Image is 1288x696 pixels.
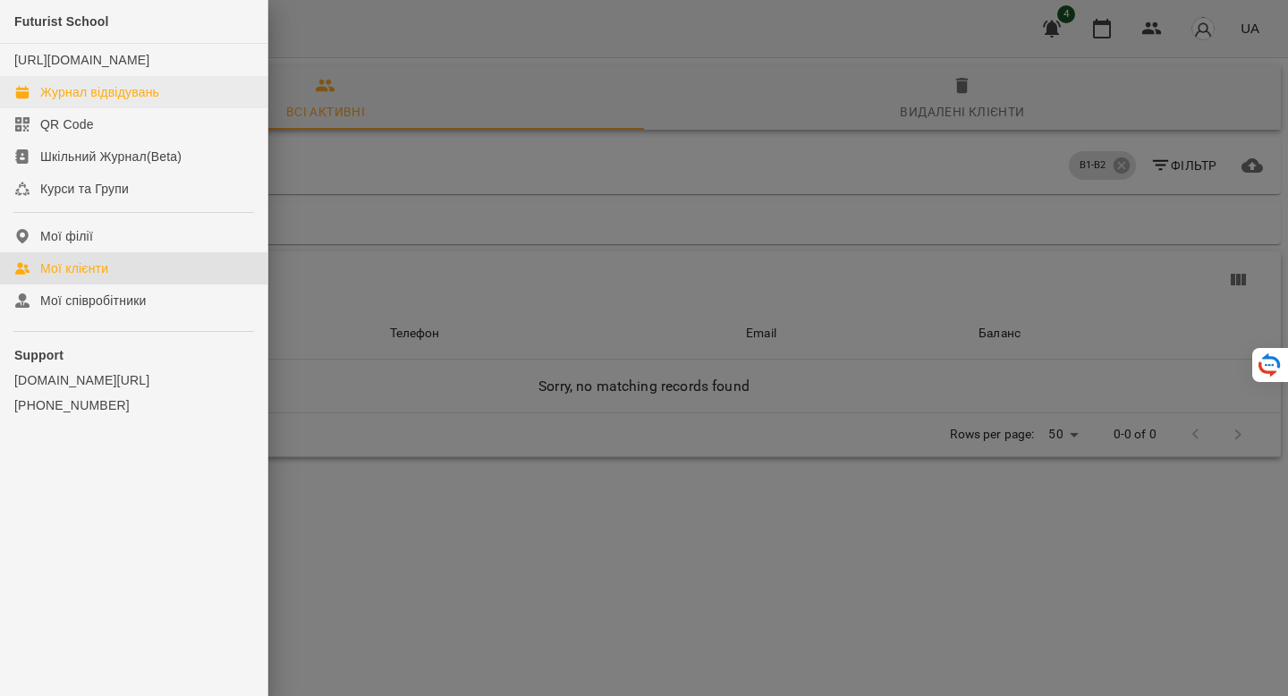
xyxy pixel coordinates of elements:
[40,115,94,133] div: QR Code
[40,180,129,198] div: Курси та Групи
[14,396,253,414] a: [PHONE_NUMBER]
[14,371,253,389] a: [DOMAIN_NAME][URL]
[40,83,159,101] div: Журнал відвідувань
[14,346,253,364] p: Support
[40,292,147,310] div: Мої співробітники
[40,227,93,245] div: Мої філії
[14,14,109,29] span: Futurist School
[14,53,149,67] a: [URL][DOMAIN_NAME]
[40,259,108,277] div: Мої клієнти
[40,148,182,166] div: Шкільний Журнал(Beta)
